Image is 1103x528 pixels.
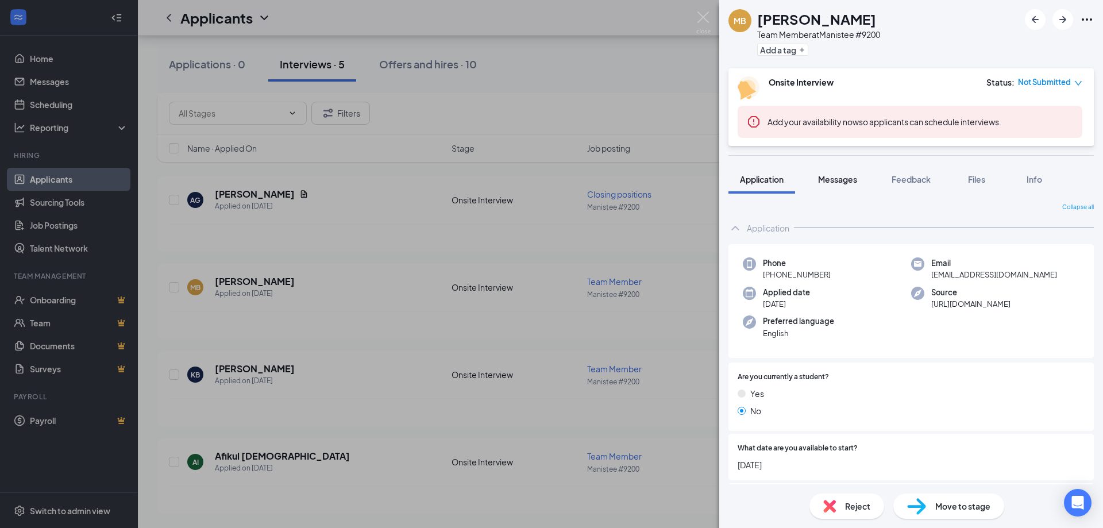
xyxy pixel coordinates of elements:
[757,9,876,29] h1: [PERSON_NAME]
[763,315,834,327] span: Preferred language
[763,287,810,298] span: Applied date
[1025,9,1046,30] button: ArrowLeftNew
[763,327,834,339] span: English
[734,15,746,26] div: MB
[1062,203,1094,212] span: Collapse all
[1064,489,1092,517] div: Open Intercom Messenger
[1080,13,1094,26] svg: Ellipses
[747,115,761,129] svg: Error
[1018,76,1071,88] span: Not Submitted
[763,269,831,280] span: [PHONE_NUMBER]
[738,458,1085,471] span: [DATE]
[768,116,859,128] button: Add your availability now
[757,44,808,56] button: PlusAdd a tag
[763,298,810,310] span: [DATE]
[1052,9,1073,30] button: ArrowRight
[1056,13,1070,26] svg: ArrowRight
[968,174,985,184] span: Files
[1074,79,1082,87] span: down
[799,47,805,53] svg: Plus
[769,77,834,87] b: Onsite Interview
[750,404,761,417] span: No
[986,76,1015,88] div: Status :
[738,372,829,383] span: Are you currently a student?
[845,500,870,512] span: Reject
[763,257,831,269] span: Phone
[892,174,931,184] span: Feedback
[757,29,880,40] div: Team Member at Manistee #9200
[931,298,1011,310] span: [URL][DOMAIN_NAME]
[1027,174,1042,184] span: Info
[740,174,784,184] span: Application
[728,221,742,235] svg: ChevronUp
[1028,13,1042,26] svg: ArrowLeftNew
[931,269,1057,280] span: [EMAIL_ADDRESS][DOMAIN_NAME]
[931,287,1011,298] span: Source
[750,387,764,400] span: Yes
[738,443,858,454] span: What date are you available to start?
[931,257,1057,269] span: Email
[818,174,857,184] span: Messages
[768,117,1001,127] span: so applicants can schedule interviews.
[935,500,990,512] span: Move to stage
[747,222,789,234] div: Application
